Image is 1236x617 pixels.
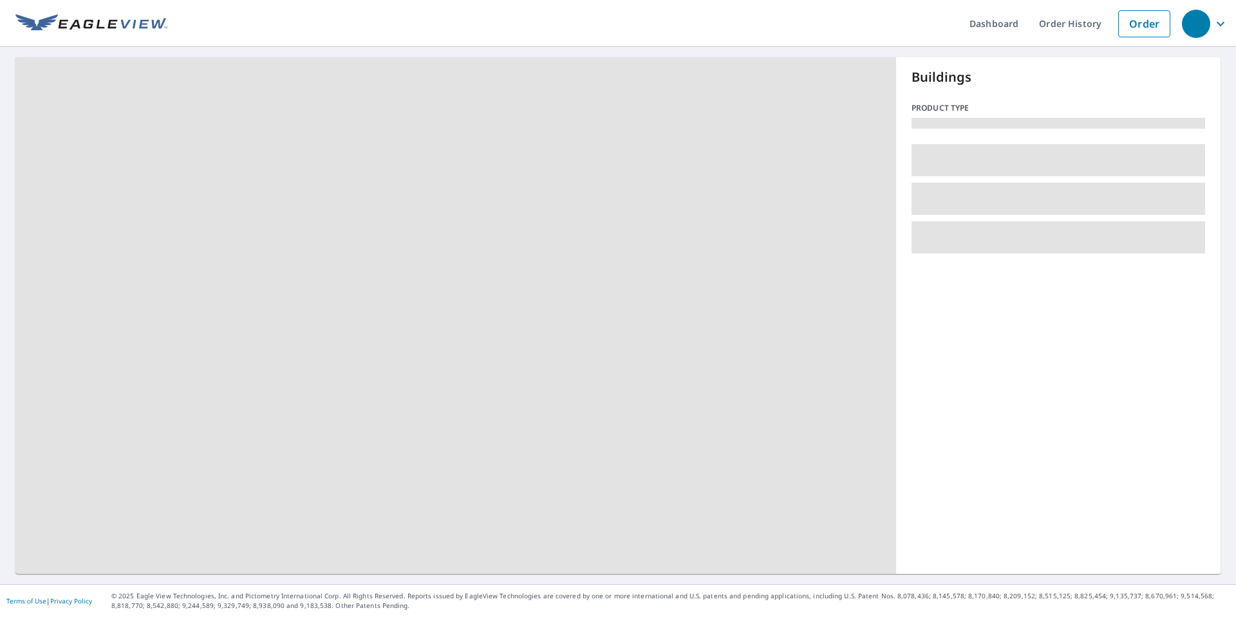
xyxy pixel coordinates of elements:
p: Buildings [912,68,1205,87]
p: | [6,597,92,605]
a: Privacy Policy [50,596,92,605]
img: EV Logo [15,14,167,33]
p: © 2025 Eagle View Technologies, Inc. and Pictometry International Corp. All Rights Reserved. Repo... [111,591,1230,611]
a: Order [1118,10,1170,37]
a: Terms of Use [6,596,46,605]
p: Product type [912,102,1205,114]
